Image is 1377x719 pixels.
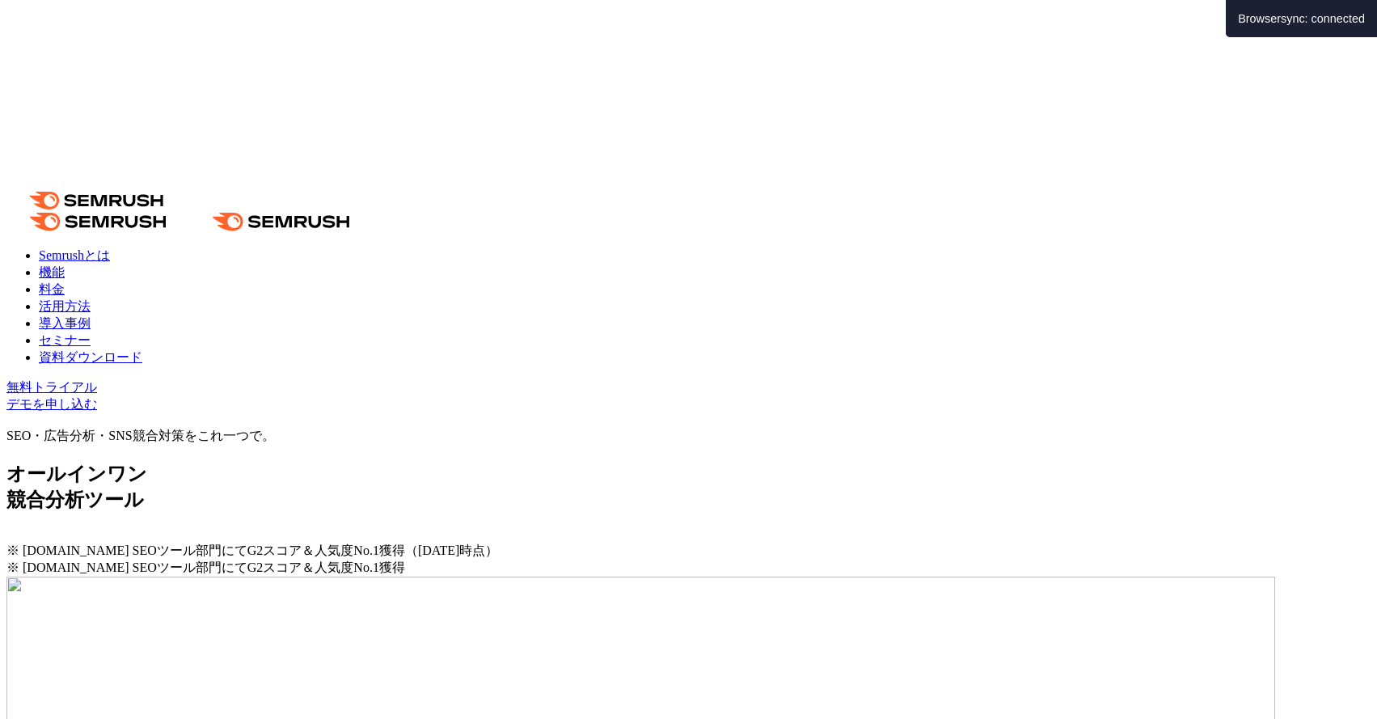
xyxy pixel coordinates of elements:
a: 無料トライアル [6,380,97,394]
a: 導入事例 [39,316,91,330]
h1: オールインワン 競合分析ツール [6,461,1371,513]
a: Semrushとは [39,248,110,262]
a: 料金 [39,282,65,296]
a: 活用方法 [39,299,91,313]
a: 資料ダウンロード [39,350,142,364]
div: SEO・広告分析・SNS競合対策をこれ一つで。 [6,428,1371,445]
div: ※ [DOMAIN_NAME] SEOツール部門にてG2スコア＆人気度No.1獲得（[DATE]時点） [6,543,1371,560]
a: デモを申し込む [6,397,97,411]
a: 機能 [39,265,65,279]
div: ※ [DOMAIN_NAME] SEOツール部門にてG2スコア＆人気度No.1獲得 [6,560,1371,577]
a: セミナー [39,333,91,347]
